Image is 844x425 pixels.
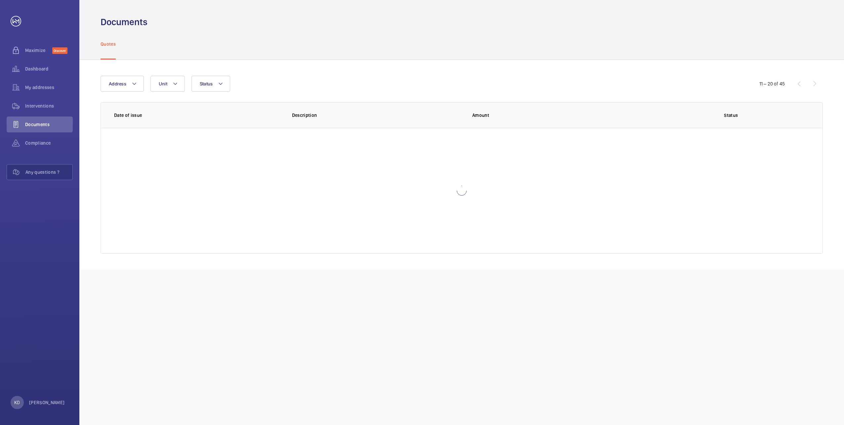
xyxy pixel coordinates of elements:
span: Any questions ? [25,169,72,175]
span: My addresses [25,84,73,91]
span: Compliance [25,140,73,146]
span: Interventions [25,103,73,109]
p: Amount [472,112,642,118]
span: Discover [52,47,67,54]
span: Maximize [25,47,52,54]
button: Address [101,76,144,92]
p: Quotes [101,41,116,47]
button: Status [191,76,231,92]
span: Status [200,81,213,86]
span: Unit [159,81,167,86]
p: Status [653,112,810,118]
h1: Documents [101,16,148,28]
p: [PERSON_NAME] [29,399,65,406]
p: Date of issue [114,112,281,118]
span: Dashboard [25,66,73,72]
span: Documents [25,121,73,128]
div: 11 – 20 of 45 [759,80,785,87]
span: Address [109,81,126,86]
p: Description [292,112,462,118]
button: Unit [150,76,185,92]
p: KD [14,399,20,406]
